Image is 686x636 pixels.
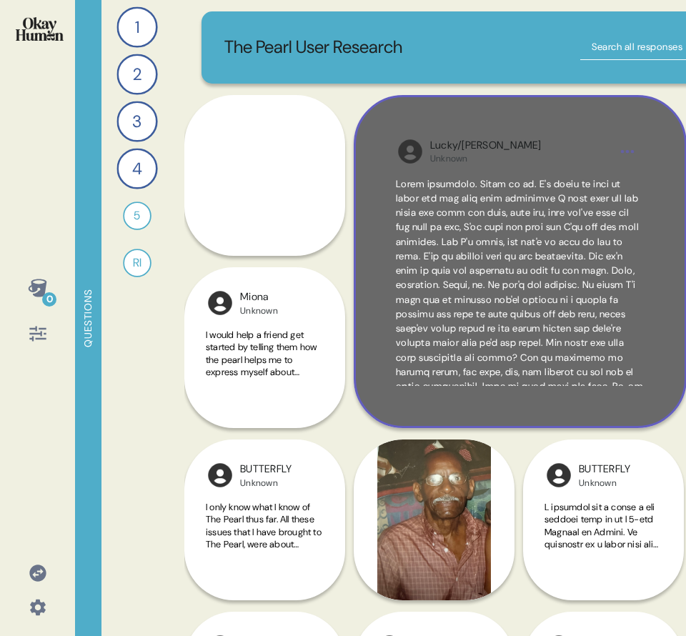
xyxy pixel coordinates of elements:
[116,148,157,189] div: 4
[430,153,542,164] div: Unknown
[396,137,424,166] img: l1ibTKarBSWXLOhlfT5LxFP+OttMJpPJZDKZTCbz9PgHEggSPYjZSwEAAAAASUVORK5CYII=
[240,305,278,317] div: Unknown
[579,477,630,489] div: Unknown
[240,289,278,305] div: Miona
[206,289,234,317] img: l1ibTKarBSWXLOhlfT5LxFP+OttMJpPJZDKZTCbz9PgHEggSPYjZSwEAAAAASUVORK5CYII=
[116,6,157,47] div: 1
[545,461,573,490] img: l1ibTKarBSWXLOhlfT5LxFP+OttMJpPJZDKZTCbz9PgHEggSPYjZSwEAAAAASUVORK5CYII=
[123,249,151,277] div: RI
[42,292,56,307] div: 0
[123,202,151,230] div: 5
[224,34,402,61] p: The Pearl User Research
[430,138,542,154] div: Lucky/[PERSON_NAME]
[116,101,157,141] div: 3
[240,462,292,477] div: BUTTERFLY
[206,461,234,490] img: l1ibTKarBSWXLOhlfT5LxFP+OttMJpPJZDKZTCbz9PgHEggSPYjZSwEAAAAASUVORK5CYII=
[579,462,630,477] div: BUTTERFLY
[16,17,64,41] img: okayhuman.3b1b6348.png
[240,477,292,489] div: Unknown
[116,54,157,94] div: 2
